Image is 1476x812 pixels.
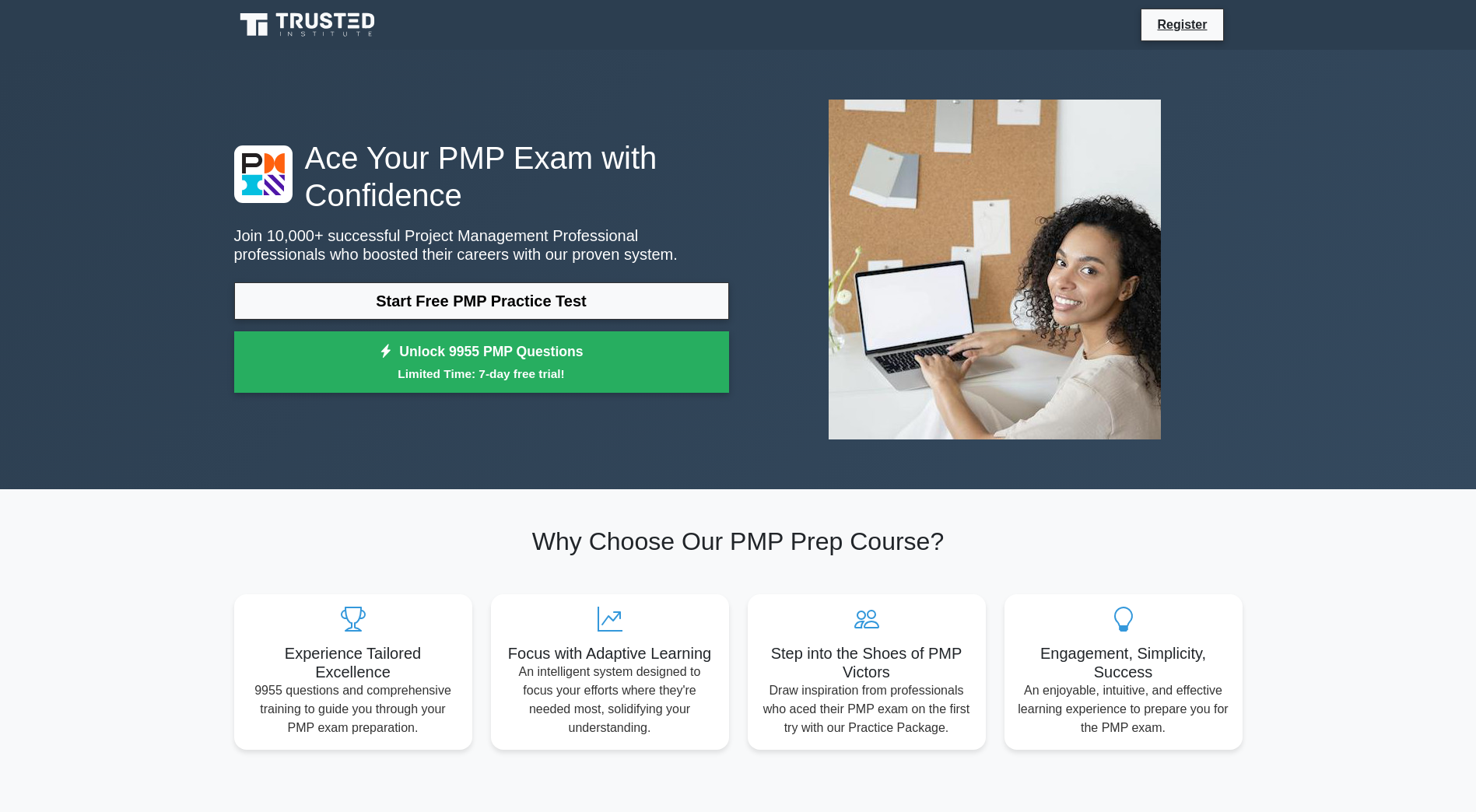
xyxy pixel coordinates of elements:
a: Start Free PMP Practice Test [234,282,729,320]
p: Join 10,000+ successful Project Management Professional professionals who boosted their careers w... [234,226,729,264]
h1: Ace Your PMP Exam with Confidence [234,139,729,214]
h5: Experience Tailored Excellence [247,644,460,681]
h5: Step into the Shoes of PMP Victors [760,644,973,681]
a: Register [1148,15,1216,34]
h5: Focus with Adaptive Learning [503,644,717,663]
h2: Why Choose Our PMP Prep Course? [234,527,1243,556]
small: Limited Time: 7-day free trial! [254,365,710,383]
p: An enjoyable, intuitive, and effective learning experience to prepare you for the PMP exam. [1017,681,1230,737]
a: Unlock 9955 PMP QuestionsLimited Time: 7-day free trial! [234,331,729,394]
h5: Engagement, Simplicity, Success [1017,644,1230,681]
p: Draw inspiration from professionals who aced their PMP exam on the first try with our Practice Pa... [760,681,973,737]
p: 9955 questions and comprehensive training to guide you through your PMP exam preparation. [247,681,460,737]
p: An intelligent system designed to focus your efforts where they're needed most, solidifying your ... [503,663,717,737]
